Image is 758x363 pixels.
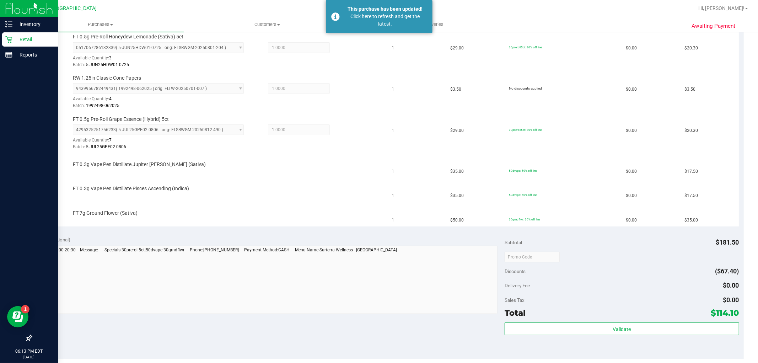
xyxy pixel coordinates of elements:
p: Inventory [12,20,55,28]
button: Validate [505,322,739,335]
inline-svg: Inventory [5,21,12,28]
span: $50.00 [450,217,464,224]
span: $0.00 [626,192,637,199]
span: 5-JUL25GPE02-0806 [86,144,126,149]
span: $0.00 [626,168,637,175]
span: RW 1.25in Classic Cone Papers [73,75,141,81]
div: Available Quantity: [73,135,253,149]
span: 30preroll5ct: 30% off line [509,46,542,49]
span: $29.00 [450,45,464,52]
span: 1 [392,192,394,199]
span: FT 7g Ground Flower (Sativa) [73,210,138,217]
span: $20.30 [684,127,698,134]
span: 30preroll5ct: 30% off line [509,128,542,132]
a: Purchases [17,17,184,32]
span: 5-JUN25HDW01-0725 [86,62,129,67]
span: 50dvape: 50% off line [509,193,537,197]
span: 1 [392,217,394,224]
iframe: Resource center unread badge [21,305,29,314]
span: 1 [392,168,394,175]
span: $0.00 [626,45,637,52]
input: Promo Code [505,252,560,262]
span: Batch: [73,144,85,149]
iframe: Resource center [7,306,28,327]
span: 30grndflwr: 30% off line [509,218,540,221]
span: 1 [392,86,394,93]
span: Validate [613,326,631,332]
span: $3.50 [684,86,695,93]
span: Customers [184,21,350,28]
div: Available Quantity: [73,94,253,108]
span: [GEOGRAPHIC_DATA] [48,5,97,11]
span: FT 0.5g Pre-Roll Grape Essence (Hybrid) 5ct [73,116,169,123]
span: $29.00 [450,127,464,134]
p: Retail [12,35,55,44]
span: Awaiting Payment [692,22,735,30]
span: $35.00 [450,192,464,199]
span: Batch: [73,103,85,108]
span: FT 0.3g Vape Pen Distillate Pisces Ascending (Indica) [73,185,189,192]
div: Click here to refresh and get the latest. [344,13,427,28]
p: 06:13 PM EDT [3,348,55,354]
span: $17.50 [684,192,698,199]
span: Subtotal [505,240,522,245]
span: 1 [392,127,394,134]
span: $17.50 [684,168,698,175]
p: Reports [12,50,55,59]
span: $0.00 [723,296,739,304]
span: Sales Tax [505,297,525,303]
span: ($67.40) [715,267,739,275]
a: Customers [184,17,350,32]
p: [DATE] [3,354,55,360]
span: $181.50 [716,239,739,246]
span: 4 [109,96,112,101]
span: No discounts applied [509,86,542,90]
span: $20.30 [684,45,698,52]
span: $0.00 [723,282,739,289]
a: Deliveries [350,17,517,32]
span: $0.00 [626,86,637,93]
span: $3.50 [450,86,461,93]
span: 1992498-062025 [86,103,119,108]
span: 3 [109,55,112,60]
span: $114.10 [711,308,739,318]
span: $35.00 [450,168,464,175]
span: 1 [392,45,394,52]
span: FT 0.5g Pre-Roll Honeydew Lemonade (Sativa) 5ct [73,33,183,40]
span: $0.00 [626,217,637,224]
span: Hi, [PERSON_NAME]! [698,5,744,11]
div: This purchase has been updated! [344,5,427,13]
span: 7 [109,138,112,143]
div: Available Quantity: [73,53,253,67]
inline-svg: Retail [5,36,12,43]
span: Total [505,308,526,318]
span: Purchases [17,21,184,28]
span: Discounts [505,265,526,278]
span: Delivery Fee [505,283,530,288]
inline-svg: Reports [5,51,12,58]
span: $35.00 [684,217,698,224]
span: Deliveries [414,21,453,28]
span: $0.00 [626,127,637,134]
span: Batch: [73,62,85,67]
span: FT 0.3g Vape Pen Distillate Jupiter [PERSON_NAME] (Sativa) [73,161,206,168]
span: 50dvape: 50% off line [509,169,537,172]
